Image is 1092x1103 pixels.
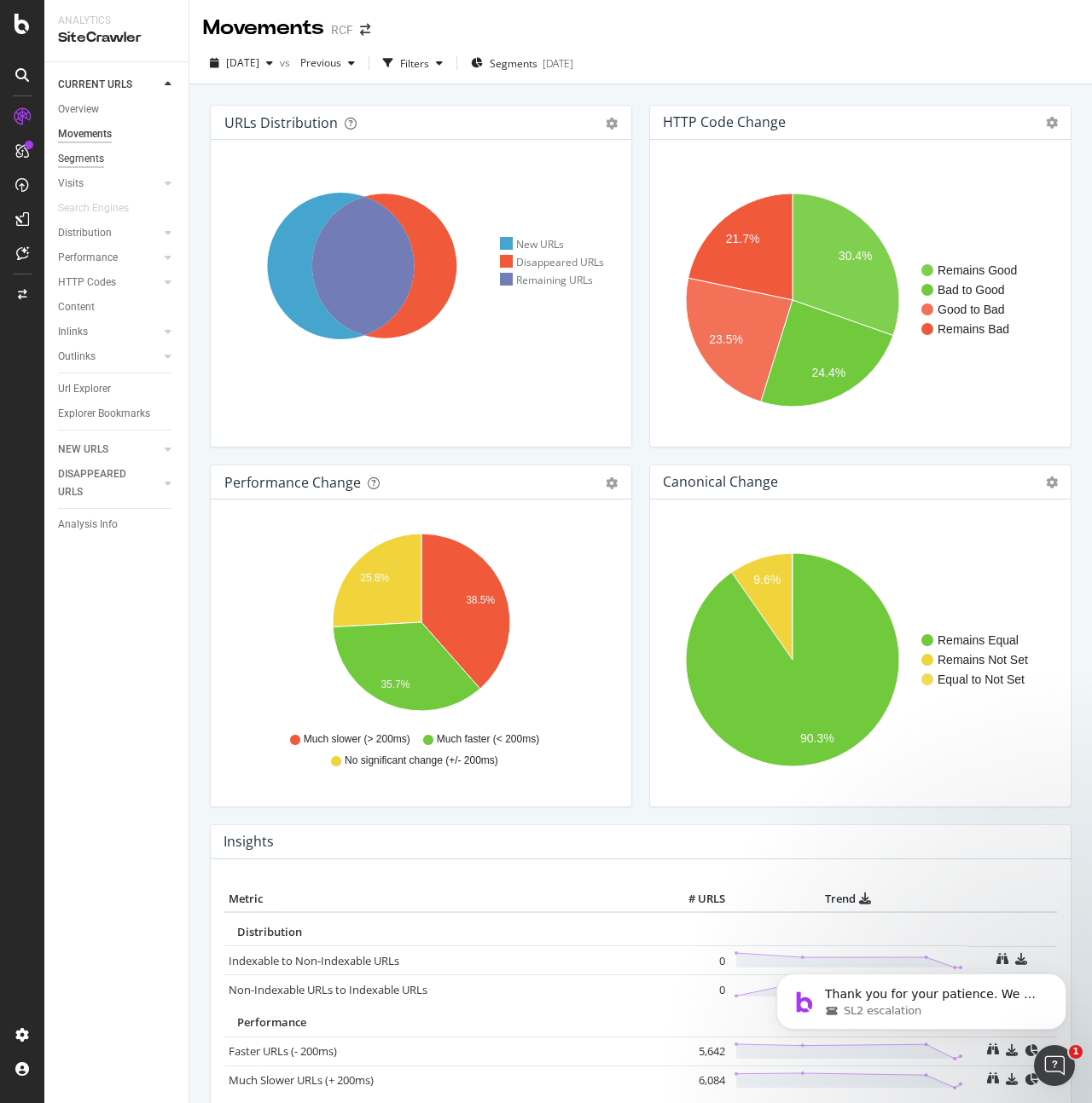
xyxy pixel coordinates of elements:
a: Distribution [58,224,160,242]
div: Filters [400,56,429,71]
i: Options [1046,117,1058,129]
th: Metric [224,886,661,912]
a: Overview [58,101,177,118]
a: CURRENT URLS [58,76,160,94]
div: Performance [58,249,118,267]
a: Analysis Info [58,516,177,534]
span: Distribution [237,924,302,939]
button: Segments[DATE] [464,49,580,77]
div: Inlinks [58,323,88,341]
text: 23.5% [709,332,743,346]
a: Content [58,298,177,316]
span: 2025 Sep. 3rd [226,55,259,70]
div: Movements [203,14,324,43]
a: Faster URLs (- 200ms) [229,1043,337,1059]
text: Remains Bad [938,322,1009,336]
i: Options [1046,476,1058,488]
a: Url Explorer [58,380,177,398]
div: Movements [58,125,112,143]
div: DISAPPEARED URLS [58,465,144,501]
a: DISAPPEARED URLS [58,465,160,501]
button: Filters [376,49,450,77]
div: URLs Distribution [224,114,338,131]
a: NEW URLS [58,441,160,459]
text: 24.4% [812,366,846,379]
a: Non-Indexable URLs to Indexable URLs [229,982,427,997]
td: 0 [661,975,729,1004]
text: Remains Good [938,263,1017,277]
button: Previous [293,49,362,77]
span: 1 [1069,1045,1083,1059]
a: HTTP Codes [58,274,160,292]
text: 21.7% [726,232,760,245]
button: [DATE] [203,49,280,77]
h4: HTTP Code Change [663,111,786,134]
text: Remains Equal [938,633,1019,647]
a: Explorer Bookmarks [58,405,177,423]
a: Search Engines [58,199,146,217]
div: CURRENT URLS [58,76,132,94]
h4: Insights [224,830,274,853]
text: Bad to Good [938,283,1005,297]
div: Visits [58,175,84,193]
div: Analysis Info [58,516,118,534]
text: 25.8% [360,573,389,585]
text: 30.4% [839,249,873,263]
a: Segments [58,150,177,168]
div: Disappeared URLs [500,255,605,269]
div: NEW URLS [58,441,108,459]
svg: A chart. [664,167,1057,433]
div: arrow-right-arrow-left [360,24,370,36]
div: Explorer Bookmarks [58,405,150,423]
div: Outlinks [58,348,96,366]
span: Much faster (< 200ms) [437,732,539,747]
a: Performance [58,249,160,267]
text: 35.7% [380,679,409,690]
span: Much slower (> 200ms) [304,732,410,747]
text: 90.3% [800,732,834,746]
div: Segments [58,150,104,168]
div: SiteCrawler [58,28,175,48]
div: Distribution [58,224,112,242]
text: 38.5% [466,594,495,606]
text: Remains Not Set [938,653,1028,667]
text: Equal to Not Set [938,673,1025,686]
iframe: Intercom notifications message [751,938,1092,1057]
div: Performance Change [224,474,361,491]
div: New URLs [500,237,565,251]
div: Url Explorer [58,380,111,398]
a: Movements [58,125,177,143]
a: Much Slower URLs (+ 200ms) [229,1072,374,1088]
h4: Canonical Change [663,471,778,494]
div: HTTP Codes [58,274,116,292]
text: 9.6% [753,573,781,586]
div: RCF [331,21,353,38]
a: Indexable to Non-Indexable URLs [229,953,399,968]
td: 6,084 [661,1065,729,1094]
div: gear [606,118,618,130]
span: Performance [237,1014,306,1030]
div: Overview [58,101,99,118]
text: Good to Bad [938,303,1005,316]
svg: A chart. [224,527,618,725]
div: Remaining URLs [500,273,594,287]
div: Content [58,298,95,316]
a: Visits [58,175,160,193]
div: Search Engines [58,199,129,217]
td: 5,642 [661,1037,729,1065]
td: 0 [661,946,729,975]
span: Segments [490,56,537,71]
svg: A chart. [664,527,1057,793]
span: Previous [293,55,341,70]
th: # URLS [661,886,729,912]
div: [DATE] [543,56,573,71]
iframe: Intercom live chat [1034,1045,1075,1086]
span: No significant change (+/- 200ms) [345,754,498,768]
a: Inlinks [58,323,160,341]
